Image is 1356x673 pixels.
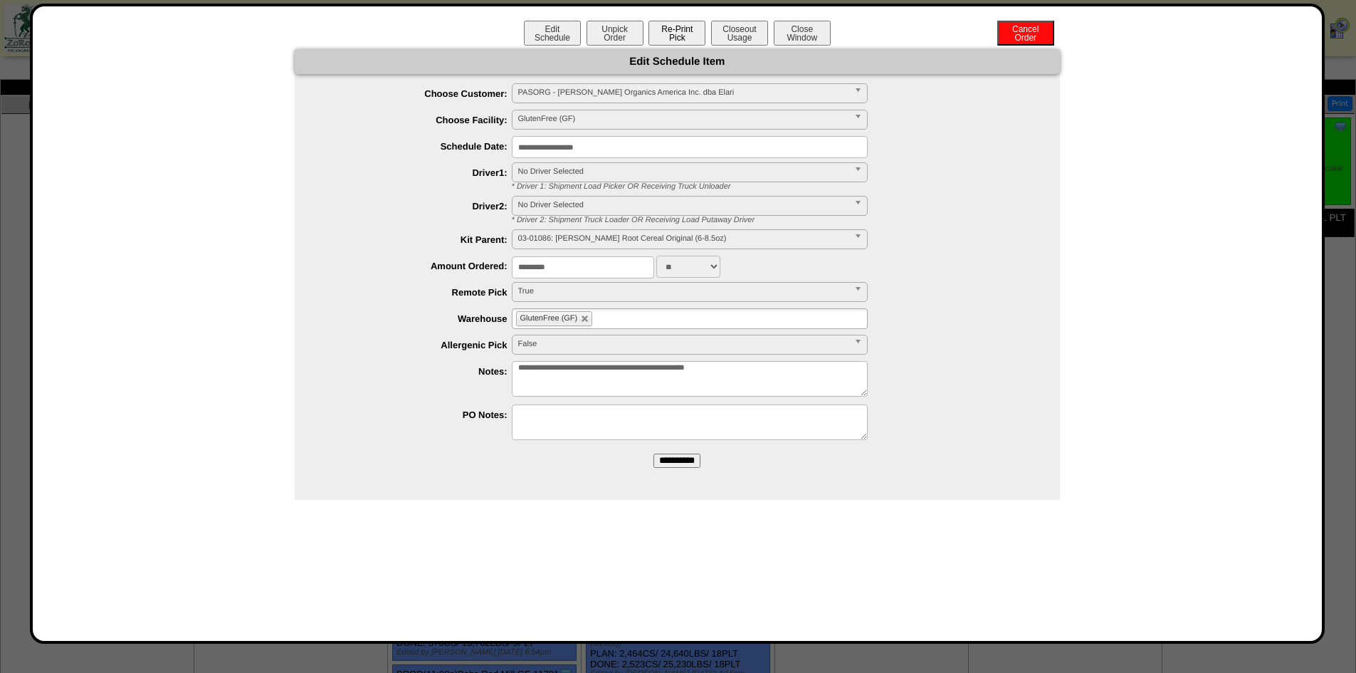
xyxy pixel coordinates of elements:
[648,21,705,46] button: Re-PrintPick
[501,216,1060,224] div: * Driver 2: Shipment Truck Loader OR Receiving Load Putaway Driver
[518,163,848,180] span: No Driver Selected
[587,21,643,46] button: UnpickOrder
[323,201,512,212] label: Driver2:
[323,287,512,298] label: Remote Pick
[323,261,512,271] label: Amount Ordered:
[501,182,1060,191] div: * Driver 1: Shipment Load Picker OR Receiving Truck Unloader
[323,409,512,420] label: PO Notes:
[323,366,512,377] label: Notes:
[518,335,848,353] span: False
[518,197,848,214] span: No Driver Selected
[997,21,1054,46] button: CancelOrder
[518,283,848,300] span: True
[711,21,768,46] button: CloseoutUsage
[295,49,1060,74] div: Edit Schedule Item
[518,110,848,127] span: GlutenFree (GF)
[774,21,831,46] button: CloseWindow
[772,32,832,43] a: CloseWindow
[323,141,512,152] label: Schedule Date:
[323,313,512,324] label: Warehouse
[520,314,578,323] span: GlutenFree (GF)
[518,84,848,101] span: PASORG - [PERSON_NAME] Organics America Inc. dba Elari
[518,230,848,247] span: 03-01086: [PERSON_NAME] Root Cereal Original (6-8.5oz)
[323,115,512,125] label: Choose Facility:
[524,21,581,46] button: EditSchedule
[323,234,512,245] label: Kit Parent:
[323,88,512,99] label: Choose Customer:
[323,167,512,178] label: Driver1:
[323,340,512,350] label: Allergenic Pick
